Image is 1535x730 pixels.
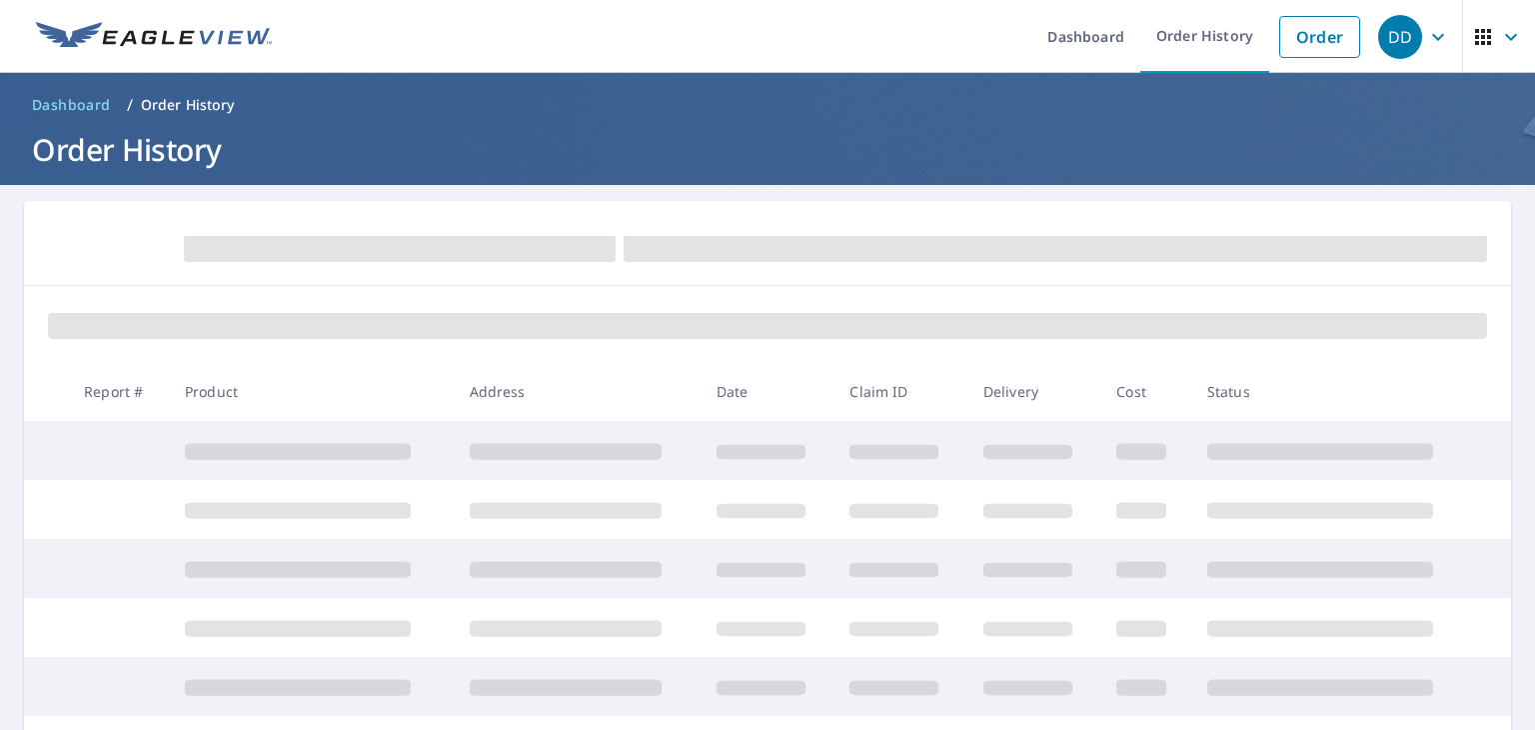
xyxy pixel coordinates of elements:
[967,362,1100,421] th: Delivery
[24,89,119,121] a: Dashboard
[24,129,1511,170] h1: Order History
[1100,362,1191,421] th: Cost
[833,362,966,421] th: Claim ID
[1191,362,1476,421] th: Status
[141,95,235,115] p: Order History
[32,95,111,115] span: Dashboard
[24,89,1511,121] nav: breadcrumb
[68,362,169,421] th: Report #
[1279,16,1360,58] a: Order
[127,93,133,117] li: /
[36,22,272,52] img: EV Logo
[701,362,833,421] th: Date
[1378,15,1422,59] div: DD
[454,362,701,421] th: Address
[169,362,454,421] th: Product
